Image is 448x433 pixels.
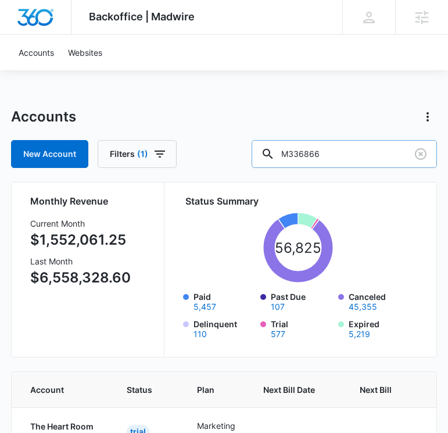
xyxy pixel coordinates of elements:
[30,384,82,396] span: Account
[271,330,285,338] button: Trial
[11,140,88,168] a: New Account
[271,318,331,338] label: Trial
[30,230,131,251] p: $1,552,061.25
[127,384,152,396] span: Status
[185,194,411,208] h2: Status Summary
[252,140,437,168] input: Search
[89,10,195,23] span: Backoffice | Madwire
[30,194,150,208] h2: Monthly Revenue
[30,217,131,230] h3: Current Month
[193,330,207,338] button: Delinquent
[349,303,377,311] button: Canceled
[193,318,253,338] label: Delinquent
[271,291,331,311] label: Past Due
[349,330,370,338] button: Expired
[193,303,216,311] button: Paid
[193,291,253,311] label: Paid
[263,384,315,396] span: Next Bill Date
[98,140,177,168] button: Filters(1)
[275,239,321,256] tspan: 56,825
[411,145,430,163] button: Clear
[61,35,109,70] a: Websites
[30,267,131,288] p: $6,558,328.60
[12,35,61,70] a: Accounts
[349,291,408,311] label: Canceled
[418,108,437,126] button: Actions
[137,150,148,158] span: (1)
[271,303,285,311] button: Past Due
[349,318,408,338] label: Expired
[197,384,235,396] span: Plan
[30,255,131,267] h3: Last Month
[360,384,392,396] span: Next Bill
[11,108,76,126] h1: Accounts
